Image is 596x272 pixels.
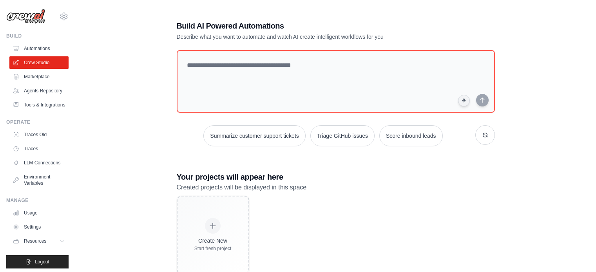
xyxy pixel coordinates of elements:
a: Tools & Integrations [9,99,69,111]
img: Logo [6,9,45,24]
h3: Your projects will appear here [177,171,495,182]
p: Describe what you want to automate and watch AI create intelligent workflows for you [177,33,440,41]
button: Triage GitHub issues [310,125,375,146]
div: Create New [194,237,232,245]
a: Usage [9,207,69,219]
div: Start fresh project [194,245,232,252]
a: Traces Old [9,128,69,141]
div: Manage [6,197,69,204]
button: Logout [6,255,69,268]
button: Resources [9,235,69,247]
a: LLM Connections [9,157,69,169]
div: Operate [6,119,69,125]
iframe: Chat Widget [557,234,596,272]
a: Traces [9,142,69,155]
div: Build [6,33,69,39]
a: Agents Repository [9,85,69,97]
h1: Build AI Powered Automations [177,20,440,31]
button: Summarize customer support tickets [203,125,305,146]
button: Get new suggestions [475,125,495,145]
button: Click to speak your automation idea [458,95,470,106]
a: Marketplace [9,70,69,83]
p: Created projects will be displayed in this space [177,182,495,193]
a: Automations [9,42,69,55]
a: Environment Variables [9,171,69,189]
span: Resources [24,238,46,244]
a: Settings [9,221,69,233]
button: Score inbound leads [379,125,443,146]
a: Crew Studio [9,56,69,69]
span: Logout [35,259,49,265]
